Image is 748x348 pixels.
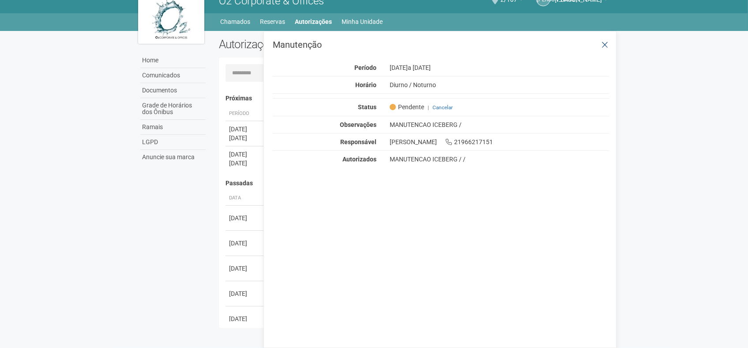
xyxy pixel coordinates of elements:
div: [PERSON_NAME] 21966217151 [383,138,616,146]
a: Autorizações [295,15,332,28]
div: Diurno / Noturno [383,81,616,89]
div: [DATE] [229,264,262,273]
strong: Responsável [340,138,376,145]
a: Minha Unidade [342,15,383,28]
div: [DATE] [229,289,262,298]
strong: Horário [355,81,376,88]
th: Data [226,191,265,206]
h4: Próximas [226,95,604,102]
a: Grade de Horários dos Ônibus [140,98,206,120]
strong: Observações [340,121,376,128]
div: [DATE] [229,134,262,142]
div: [DATE] [229,214,262,222]
div: [DATE] [229,239,262,248]
h3: Manutenção [273,40,609,49]
div: [DATE] [229,125,262,134]
a: Cancelar [432,104,453,111]
div: [DATE] [229,150,262,159]
a: Ramais [140,120,206,135]
div: MANUTENCAO ICEBERG / / [390,155,610,163]
span: Pendente [390,103,424,111]
a: Chamados [221,15,251,28]
span: a [DATE] [408,64,431,71]
a: Reservas [260,15,286,28]
div: [DATE] [229,159,262,168]
div: MANUTENCAO ICEBERG / [383,121,616,129]
strong: Autorizados [342,156,376,163]
strong: Status [358,103,376,111]
a: Home [140,53,206,68]
div: [DATE] [229,314,262,323]
a: Comunicados [140,68,206,83]
span: | [428,104,429,111]
a: Anuncie sua marca [140,150,206,164]
strong: Período [354,64,376,71]
th: Período [226,107,265,121]
a: LGPD [140,135,206,150]
h2: Autorizações [219,38,408,51]
div: [DATE] [383,64,616,72]
h4: Passadas [226,180,604,187]
a: Documentos [140,83,206,98]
